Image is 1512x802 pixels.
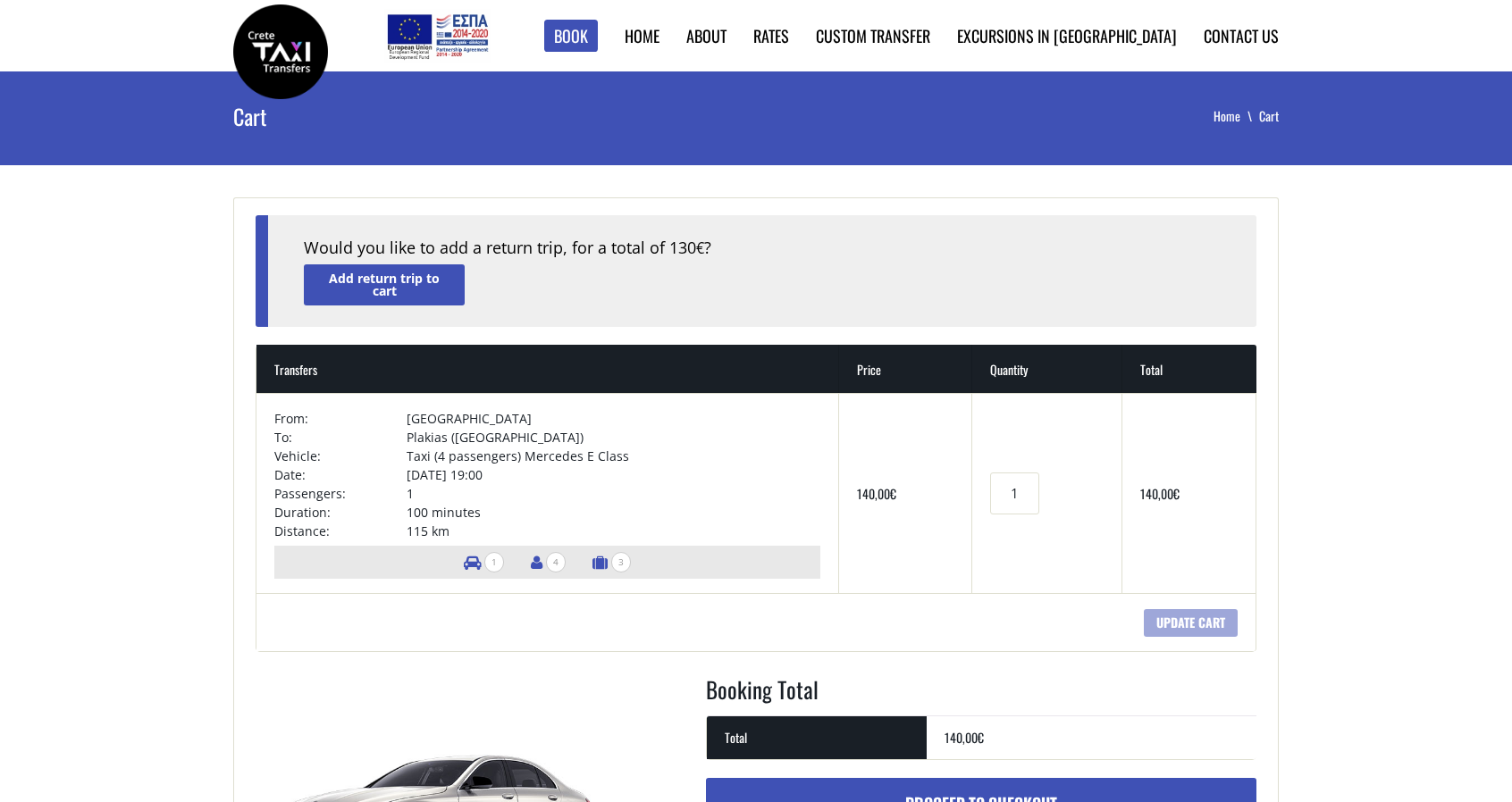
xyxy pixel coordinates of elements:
input: Transfers quantity [990,472,1038,514]
span: 4 [546,552,566,572]
img: Crete Taxi Transfers | Crete Taxi Transfers Cart | Crete Taxi Transfers [233,4,328,99]
bdi: 140,00 [1140,484,1180,503]
td: From: [274,409,407,428]
a: Home [625,24,659,47]
span: 3 [611,552,631,572]
th: Total [707,715,927,759]
div: Would you like to add a return trip, for a total of 130 ? [304,237,1221,260]
bdi: 140,00 [945,728,984,747]
span: € [890,484,896,503]
td: Passengers: [274,484,407,503]
th: Quantity [972,345,1122,393]
img: e-bannersEUERDF180X90.jpg [384,9,491,63]
td: Date: [274,465,407,484]
td: [GEOGRAPHIC_DATA] [407,409,819,428]
th: Total [1122,345,1256,393]
bdi: 140,00 [857,484,896,503]
h1: Cart [233,71,585,161]
a: Custom Transfer [816,24,930,47]
td: [DATE] 19:00 [407,465,819,484]
a: Rates [753,24,789,47]
span: € [696,238,704,258]
td: Plakias ([GEOGRAPHIC_DATA]) [407,428,819,447]
th: Transfers [256,345,839,393]
td: Taxi (4 passengers) Mercedes E Class [407,447,819,465]
span: € [1173,484,1180,503]
h2: Booking Total [706,673,1256,716]
a: Book [544,20,598,53]
a: Home [1214,106,1259,125]
li: Number of luggage items [584,546,640,579]
li: Number of vehicles [455,546,513,579]
a: Excursions in [GEOGRAPHIC_DATA] [957,24,1177,47]
td: Vehicle: [274,447,407,465]
span: 1 [484,552,504,572]
span: € [978,728,984,747]
td: To: [274,428,407,447]
td: Distance: [274,522,407,540]
td: 100 minutes [407,503,819,522]
input: Update cart [1144,609,1238,637]
li: Cart [1259,107,1279,125]
a: Contact us [1204,24,1279,47]
a: Crete Taxi Transfers | Crete Taxi Transfers Cart | Crete Taxi Transfers [233,40,328,59]
li: Number of passengers [522,546,575,579]
td: Duration: [274,503,407,522]
th: Price [839,345,973,393]
a: Add return trip to cart [304,264,465,305]
a: About [686,24,727,47]
td: 115 km [407,522,819,540]
td: 1 [407,484,819,503]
